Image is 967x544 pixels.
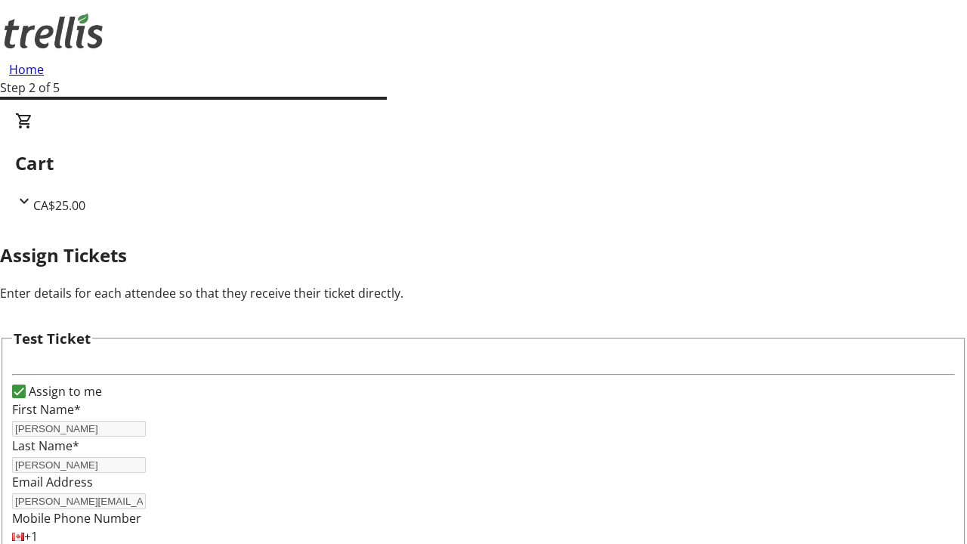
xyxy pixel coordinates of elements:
[12,401,81,418] label: First Name*
[12,510,141,527] label: Mobile Phone Number
[12,474,93,490] label: Email Address
[14,328,91,349] h3: Test Ticket
[15,150,952,177] h2: Cart
[26,382,102,400] label: Assign to me
[15,112,952,215] div: CartCA$25.00
[12,437,79,454] label: Last Name*
[33,197,85,214] span: CA$25.00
